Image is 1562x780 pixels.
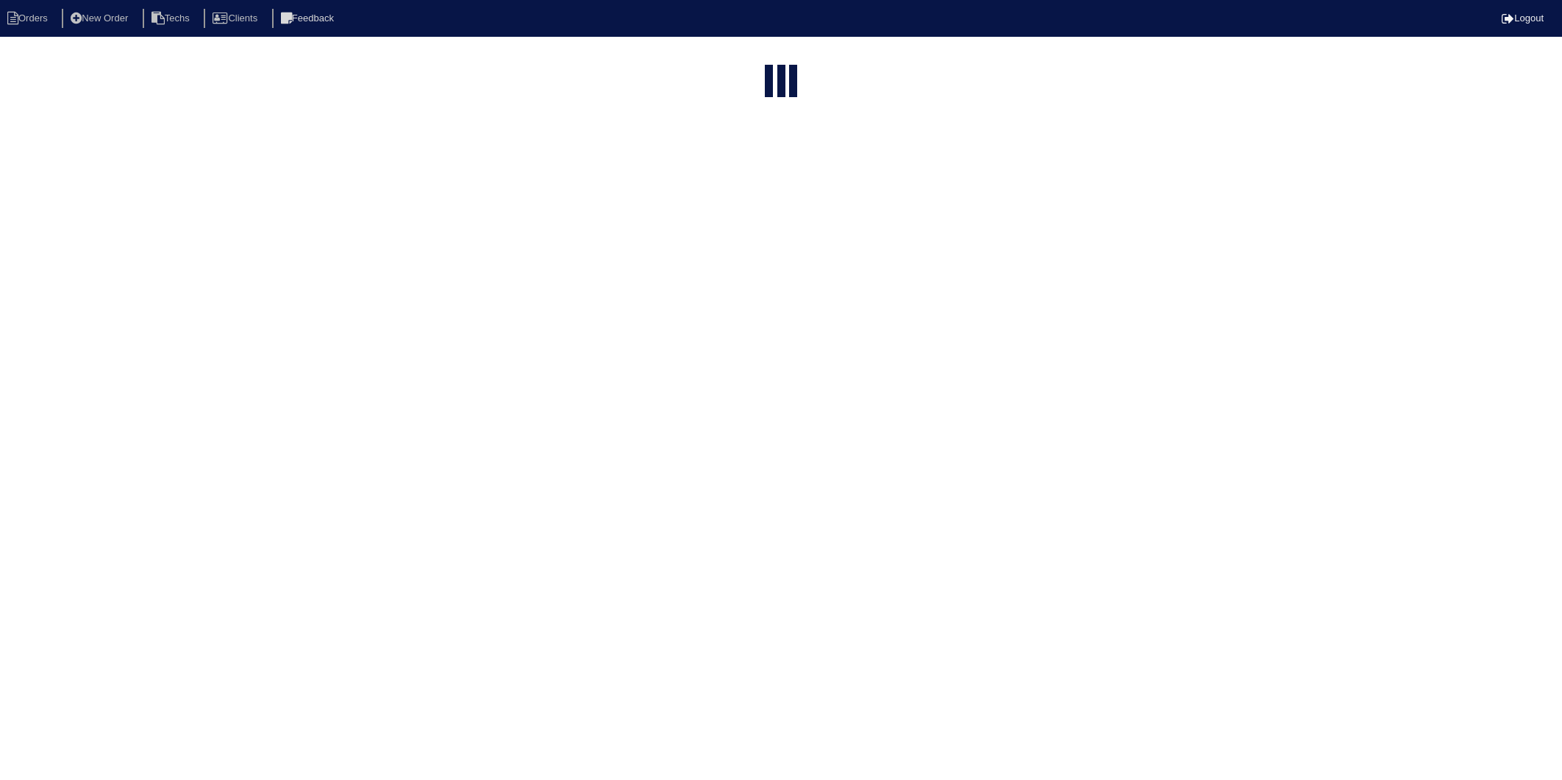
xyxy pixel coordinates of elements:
li: New Order [62,9,140,29]
li: Clients [204,9,269,29]
a: New Order [62,13,140,24]
a: Logout [1502,13,1544,24]
li: Techs [143,9,202,29]
a: Clients [204,13,269,24]
li: Feedback [272,9,346,29]
a: Techs [143,13,202,24]
div: loading... [777,65,785,100]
